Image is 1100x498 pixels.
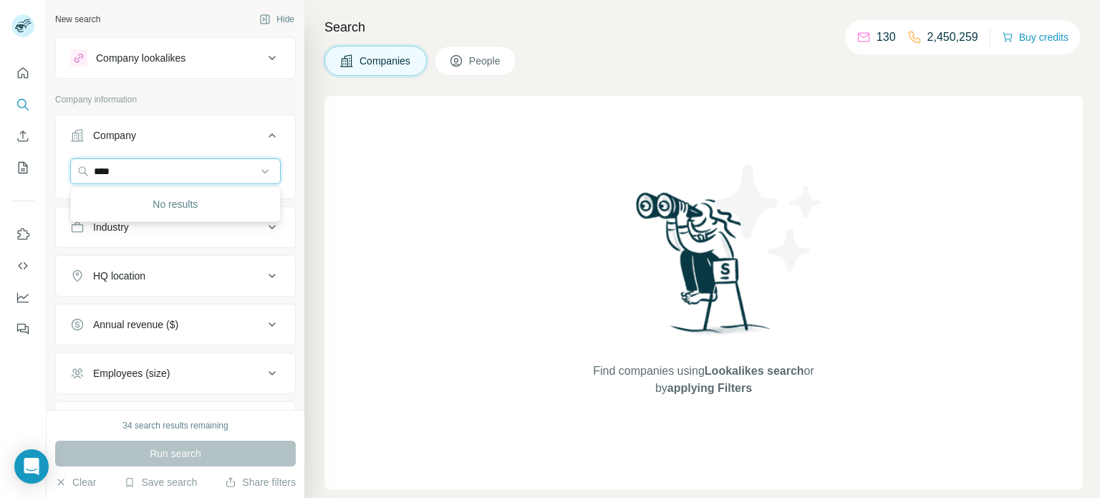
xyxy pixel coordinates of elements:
[225,475,296,489] button: Share filters
[56,41,295,75] button: Company lookalikes
[124,475,197,489] button: Save search
[11,60,34,86] button: Quick start
[93,220,129,234] div: Industry
[11,316,34,342] button: Feedback
[704,153,833,282] img: Surfe Illustration - Stars
[360,54,412,68] span: Companies
[55,13,100,26] div: New search
[11,123,34,149] button: Enrich CSV
[927,29,978,46] p: 2,450,259
[667,382,752,394] span: applying Filters
[11,284,34,310] button: Dashboard
[93,317,178,332] div: Annual revenue ($)
[56,118,295,158] button: Company
[56,259,295,293] button: HQ location
[629,188,778,348] img: Surfe Illustration - Woman searching with binoculars
[11,155,34,181] button: My lists
[56,356,295,391] button: Employees (size)
[56,307,295,342] button: Annual revenue ($)
[877,29,896,46] p: 130
[93,269,145,283] div: HQ location
[122,419,228,432] div: 34 search results remaining
[55,475,96,489] button: Clear
[14,449,49,484] div: Open Intercom Messenger
[74,190,277,219] div: No results
[469,54,502,68] span: People
[93,128,136,143] div: Company
[705,365,804,377] span: Lookalikes search
[93,366,170,380] div: Employees (size)
[55,93,296,106] p: Company information
[249,9,304,30] button: Hide
[11,92,34,118] button: Search
[96,51,185,65] div: Company lookalikes
[56,210,295,244] button: Industry
[1002,27,1068,47] button: Buy credits
[324,17,1083,37] h4: Search
[11,253,34,279] button: Use Surfe API
[589,363,818,397] span: Find companies using or by
[56,405,295,439] button: Technologies
[11,221,34,247] button: Use Surfe on LinkedIn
